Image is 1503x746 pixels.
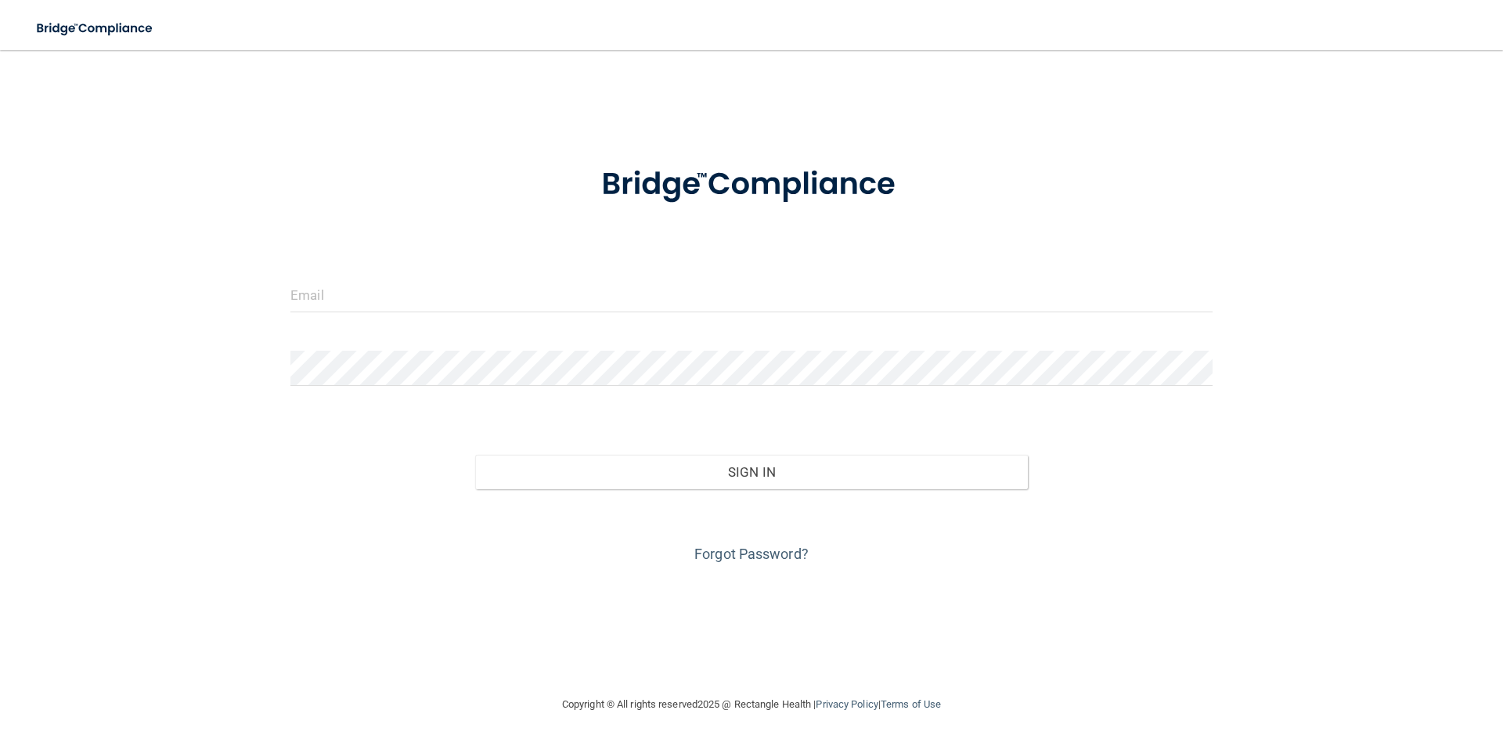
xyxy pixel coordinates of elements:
[694,546,809,562] a: Forgot Password?
[23,13,168,45] img: bridge_compliance_login_screen.278c3ca4.svg
[569,144,934,225] img: bridge_compliance_login_screen.278c3ca4.svg
[466,679,1037,730] div: Copyright © All rights reserved 2025 @ Rectangle Health | |
[290,277,1213,312] input: Email
[816,698,878,710] a: Privacy Policy
[475,455,1029,489] button: Sign In
[881,698,941,710] a: Terms of Use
